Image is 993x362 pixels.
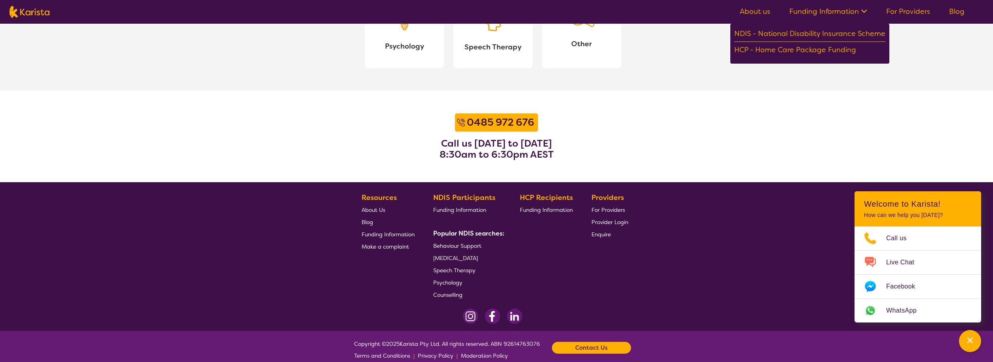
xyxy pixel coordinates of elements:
[362,228,415,240] a: Funding Information
[362,204,415,216] a: About Us
[461,350,508,362] a: Moderation Policy
[959,330,981,352] button: Channel Menu
[354,352,410,359] span: Terms and Conditions
[433,193,495,202] b: NDIS Participants
[591,206,625,213] span: For Providers
[575,342,608,354] b: Contact Us
[418,352,453,359] span: Privacy Policy
[433,229,504,238] b: Popular NDIS searches:
[864,199,972,209] h2: Welcome to Karista!
[9,6,49,18] img: Karista logo
[362,206,385,213] span: About Us
[362,216,415,228] a: Blog
[949,7,965,16] a: Blog
[886,305,926,317] span: WhatsApp
[734,44,885,58] div: HCP - Home Care Package Funding
[591,231,611,238] span: Enquire
[855,299,981,322] a: Web link opens in a new tab.
[463,309,478,324] img: Instagram
[354,338,540,362] span: Copyright © 2025 Karista Pty Ltd. All rights reserved. ABN 92614763076
[886,7,930,16] a: For Providers
[520,193,573,202] b: HCP Recipients
[433,276,501,288] a: Psychology
[591,204,628,216] a: For Providers
[371,40,438,52] span: Psychology
[433,279,462,286] span: Psychology
[591,216,628,228] a: Provider Login
[886,256,924,268] span: Live Chat
[467,116,534,129] b: 0485 972 676
[548,38,615,50] span: Other
[734,28,885,42] div: NDIS - National Disability Insurance Scheme
[507,309,522,324] img: LinkedIn
[433,206,486,213] span: Funding Information
[433,291,462,298] span: Counselling
[789,7,867,16] a: Funding Information
[886,281,925,292] span: Facebook
[362,231,415,238] span: Funding Information
[433,242,481,249] span: Behaviour Support
[433,288,501,301] a: Counselling
[433,255,478,262] span: [MEDICAL_DATA]
[520,206,573,213] span: Funding Information
[457,350,458,362] p: |
[418,350,453,362] a: Privacy Policy
[461,352,508,359] span: Moderation Policy
[591,228,628,240] a: Enquire
[457,119,465,126] img: Call icon
[855,191,981,322] div: Channel Menu
[855,226,981,322] ul: Choose channel
[433,264,501,276] a: Speech Therapy
[864,212,972,219] p: How can we help you [DATE]?
[362,243,409,250] span: Make a complaint
[433,239,501,252] a: Behaviour Support
[362,219,373,226] span: Blog
[591,219,628,226] span: Provider Login
[354,350,410,362] a: Terms and Conditions
[362,240,415,253] a: Make a complaint
[465,115,536,130] a: 0485 972 676
[520,204,573,216] a: Funding Information
[433,204,501,216] a: Funding Information
[433,267,476,274] span: Speech Therapy
[362,193,397,202] b: Resources
[740,7,770,16] a: About us
[440,138,554,160] h3: Call us [DATE] to [DATE] 8:30am to 6:30pm AEST
[485,309,500,324] img: Facebook
[433,252,501,264] a: [MEDICAL_DATA]
[591,193,624,202] b: Providers
[460,41,526,53] span: Speech Therapy
[886,232,916,244] span: Call us
[413,350,415,362] p: |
